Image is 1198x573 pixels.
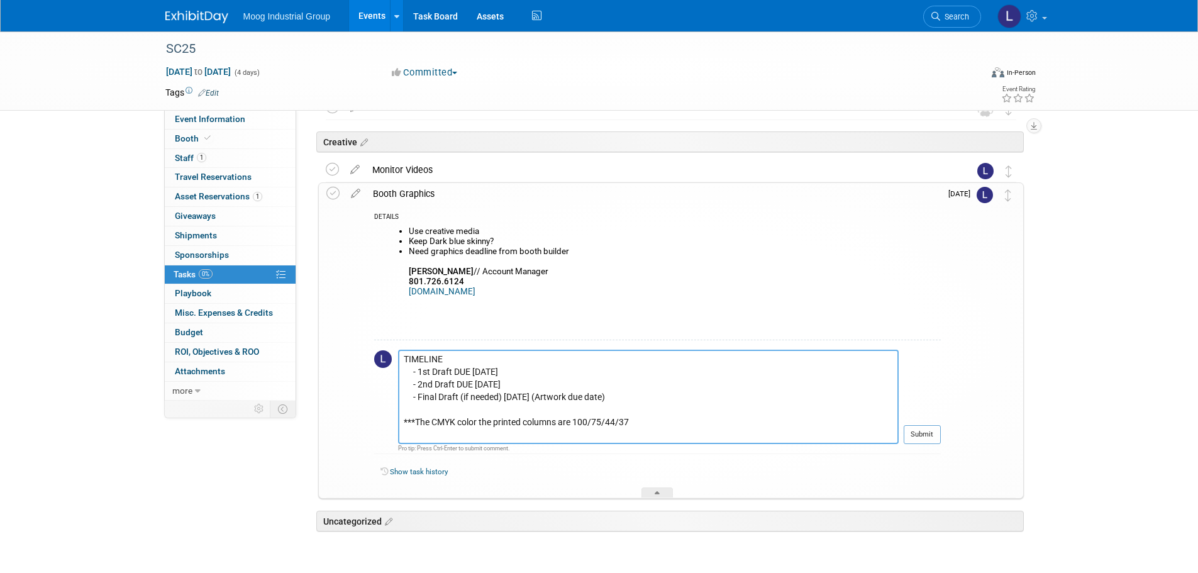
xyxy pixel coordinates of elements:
[907,65,1036,84] div: Event Format
[409,267,474,276] b: [PERSON_NAME]
[390,467,448,476] a: Show task history
[175,366,225,376] span: Attachments
[997,4,1021,28] img: Laura Reilly
[1005,189,1011,201] i: Move task
[165,110,296,129] a: Event Information
[233,69,260,77] span: (4 days)
[316,511,1024,531] div: Uncategorized
[175,347,259,357] span: ROI, Objectives & ROO
[162,38,962,60] div: SC25
[977,163,994,179] img: Laura Reilly
[344,164,366,175] a: edit
[175,191,262,201] span: Asset Reservations
[367,183,941,204] div: Booth Graphics
[175,133,213,143] span: Booth
[1001,86,1035,92] div: Event Rating
[165,304,296,323] a: Misc. Expenses & Credits
[270,401,296,417] td: Toggle Event Tabs
[199,269,213,279] span: 0%
[387,66,462,79] button: Committed
[165,265,296,284] a: Tasks0%
[253,192,262,201] span: 1
[165,207,296,226] a: Giveaways
[197,153,206,162] span: 1
[175,250,229,260] span: Sponsorships
[165,323,296,342] a: Budget
[165,226,296,245] a: Shipments
[409,226,941,236] li: Use creative media
[374,213,941,223] div: DETAILS
[165,246,296,265] a: Sponsorships
[165,11,228,23] img: ExhibitDay
[409,247,941,328] li: Need graphics deadline from booth builder // Account Manager
[923,6,981,28] a: Search
[165,284,296,303] a: Playbook
[409,277,464,286] b: 801.726.6124
[165,149,296,168] a: Staff1
[165,343,296,362] a: ROI, Objectives & ROO
[175,153,206,163] span: Staff
[198,89,219,97] a: Edit
[357,135,368,148] a: Edit sections
[248,401,270,417] td: Personalize Event Tab Strip
[398,444,899,452] div: Pro tip: Press Ctrl-Enter to submit comment.
[374,350,392,368] img: Laura Reilly
[165,130,296,148] a: Booth
[316,131,1024,152] div: Creative
[192,67,204,77] span: to
[175,308,273,318] span: Misc. Expenses & Credits
[1006,68,1036,77] div: In-Person
[992,67,1004,77] img: Format-Inperson.png
[382,515,392,527] a: Edit sections
[366,159,952,181] div: Monitor Videos
[175,211,216,221] span: Giveaways
[204,135,211,142] i: Booth reservation complete
[977,187,993,203] img: Laura Reilly
[409,236,941,247] li: Keep Dark blue skinny?
[165,86,219,99] td: Tags
[172,386,192,396] span: more
[175,327,203,337] span: Budget
[175,230,217,240] span: Shipments
[175,114,245,124] span: Event Information
[940,12,969,21] span: Search
[243,11,331,21] span: Moog Industrial Group
[175,288,211,298] span: Playbook
[165,66,231,77] span: [DATE] [DATE]
[948,189,977,198] span: [DATE]
[165,382,296,401] a: more
[345,188,367,199] a: edit
[165,168,296,187] a: Travel Reservations
[175,172,252,182] span: Travel Reservations
[165,362,296,381] a: Attachments
[165,187,296,206] a: Asset Reservations1
[1006,165,1012,177] i: Move task
[409,287,475,296] a: [DOMAIN_NAME]
[904,425,941,444] button: Submit
[174,269,213,279] span: Tasks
